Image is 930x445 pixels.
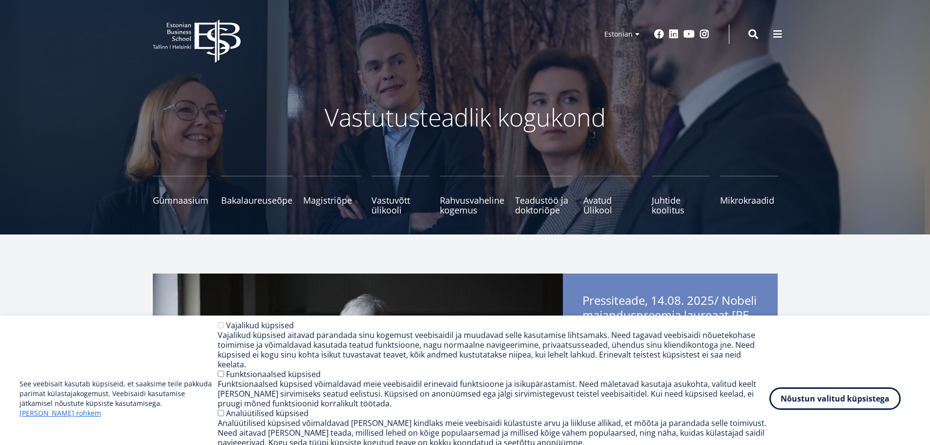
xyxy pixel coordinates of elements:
[372,195,429,215] span: Vastuvõtt ülikooli
[153,176,210,215] a: Gümnaasium
[372,176,429,215] a: Vastuvõtt ülikooli
[440,176,504,215] a: Rahvusvaheline kogemus
[720,176,778,215] a: Mikrokraadid
[769,387,901,410] button: Nõustun valitud küpsistega
[683,29,695,39] a: Youtube
[226,408,309,419] label: Analüütilised küpsised
[221,195,292,205] span: Bakalaureuseõpe
[303,195,361,205] span: Magistriõpe
[515,195,573,215] span: Teadustöö ja doktoriõpe
[654,29,664,39] a: Facebook
[20,408,101,418] a: [PERSON_NAME] rohkem
[440,195,504,215] span: Rahvusvaheline kogemus
[652,195,709,215] span: Juhtide koolitus
[226,369,321,380] label: Funktsionaalsed küpsised
[582,308,758,322] span: majanduspreemia laureaat [PERSON_NAME] esineb EBSi suveülikoolis
[652,176,709,215] a: Juhtide koolitus
[669,29,679,39] a: Linkedin
[515,176,573,215] a: Teadustöö ja doktoriõpe
[20,379,218,418] p: See veebisait kasutab küpsiseid, et saaksime teile pakkuda parimat külastajakogemust. Veebisaidi ...
[583,176,641,215] a: Avatud Ülikool
[221,176,292,215] a: Bakalaureuseõpe
[303,176,361,215] a: Magistriõpe
[700,29,709,39] a: Instagram
[218,330,769,369] div: Vajalikud küpsised aitavad parandada sinu kogemust veebisaidil ja muudavad selle kasutamise lihts...
[218,379,769,408] div: Funktsionaalsed küpsised võimaldavad meie veebisaidil erinevaid funktsioone ja isikupärastamist. ...
[153,195,210,205] span: Gümnaasium
[226,320,294,331] label: Vajalikud küpsised
[720,195,778,205] span: Mikrokraadid
[207,103,724,132] p: Vastutusteadlik kogukond
[582,293,758,325] span: Pressiteade, 14.08. 2025/ Nobeli
[583,195,641,215] span: Avatud Ülikool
